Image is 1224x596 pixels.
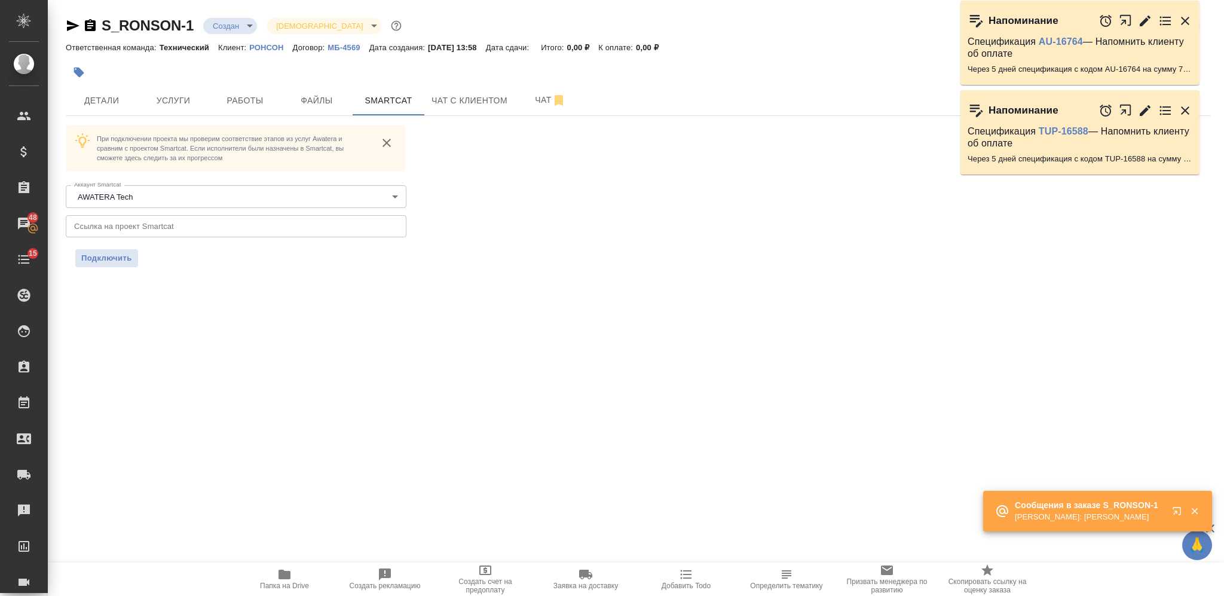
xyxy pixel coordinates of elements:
p: При подключении проекта мы проверим соответствие этапов из услуг Awatera и сравним с проектом Sma... [97,134,368,163]
p: [DATE] 13:58 [428,43,486,52]
p: Напоминание [989,105,1058,117]
a: TUP-16588 [1039,126,1088,136]
span: Чат с клиентом [432,93,507,108]
span: Работы [216,93,274,108]
div: Создан [203,18,257,34]
button: Отложить [1098,103,1113,118]
button: Закрыть [1182,506,1207,516]
button: Открыть в новой вкладке [1119,8,1133,33]
button: Создан [209,21,243,31]
a: 15 [3,244,45,274]
button: Добавить тэг [66,59,92,85]
span: 48 [22,212,44,224]
button: close [378,134,396,152]
p: Итого: [541,43,567,52]
a: МБ-4569 [328,42,369,52]
a: S_RONSON-1 [102,17,194,33]
p: Дата создания: [369,43,428,52]
span: Smartcat [360,93,417,108]
span: Чат [522,93,579,108]
button: Открыть в новой вкладке [1165,499,1194,528]
button: Перейти в todo [1158,103,1173,118]
p: МБ-4569 [328,43,369,52]
p: К оплате: [598,43,636,52]
button: Закрыть [1178,103,1192,118]
a: РОНСОН [249,42,292,52]
button: Скопировать ссылку [83,19,97,33]
p: Ответственная команда: [66,43,160,52]
span: Файлы [288,93,345,108]
a: 48 [3,209,45,239]
p: Через 5 дней спецификация с кодом AU-16764 на сумму 74527.92 RUB будет просрочена [968,63,1192,75]
p: Договор: [293,43,328,52]
p: 0,00 ₽ [636,43,668,52]
button: Перейти в todo [1158,14,1173,28]
p: Спецификация — Напомнить клиенту об оплате [968,126,1192,149]
span: Детали [73,93,130,108]
svg: Отписаться [552,93,566,108]
div: Создан [267,18,381,34]
span: 15 [22,247,44,259]
button: [DEMOGRAPHIC_DATA] [273,21,366,31]
p: 0,00 ₽ [567,43,599,52]
button: Скопировать ссылку для ЯМессенджера [66,19,80,33]
button: Отложить [1098,14,1113,28]
button: Закрыть [1178,14,1192,28]
span: Услуги [145,93,202,108]
p: Клиент: [218,43,249,52]
p: Спецификация — Напомнить клиенту об оплате [968,36,1192,60]
p: Напоминание [989,15,1058,27]
p: Сообщения в заказе S_RONSON-1 [1015,499,1164,511]
button: AWATERA Tech [74,192,136,202]
button: Подключить [75,249,138,267]
p: Дата сдачи: [486,43,532,52]
button: Открыть в новой вкладке [1119,97,1133,123]
p: [PERSON_NAME]: [PERSON_NAME] [1015,511,1164,523]
a: AU-16764 [1039,36,1083,47]
p: Через 5 дней спецификация с кодом TUP-16588 на сумму 7760 RUB будет просрочена [968,153,1192,165]
button: Редактировать [1138,103,1152,118]
div: AWATERA Tech [66,185,406,208]
button: Редактировать [1138,14,1152,28]
span: Подключить [81,252,132,264]
p: Технический [160,43,218,52]
p: РОНСОН [249,43,292,52]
